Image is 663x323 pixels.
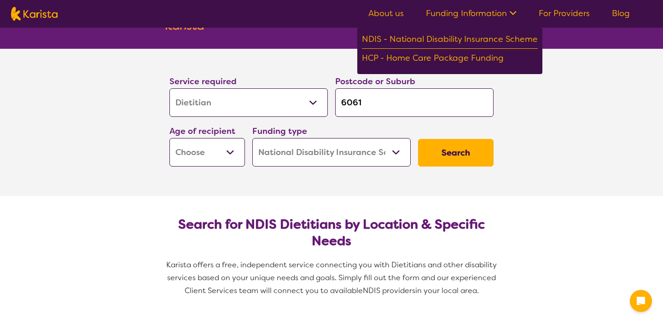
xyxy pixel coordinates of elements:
[362,51,538,67] div: HCP - Home Care Package Funding
[169,76,237,87] label: Service required
[169,126,235,137] label: Age of recipient
[177,216,486,249] h2: Search for NDIS Dietitians by Location & Specific Needs
[382,286,415,295] span: providers
[335,88,494,117] input: Type
[368,8,404,19] a: About us
[363,286,380,295] span: NDIS
[335,76,415,87] label: Postcode or Suburb
[11,7,58,21] img: Karista logo
[415,286,479,295] span: in your local area.
[612,8,630,19] a: Blog
[362,32,538,49] div: NDIS - National Disability Insurance Scheme
[539,8,590,19] a: For Providers
[252,126,307,137] label: Funding type
[426,8,517,19] a: Funding Information
[418,139,494,167] button: Search
[166,260,499,295] span: Karista offers a free, independent service connecting you with Dietitians and other disability se...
